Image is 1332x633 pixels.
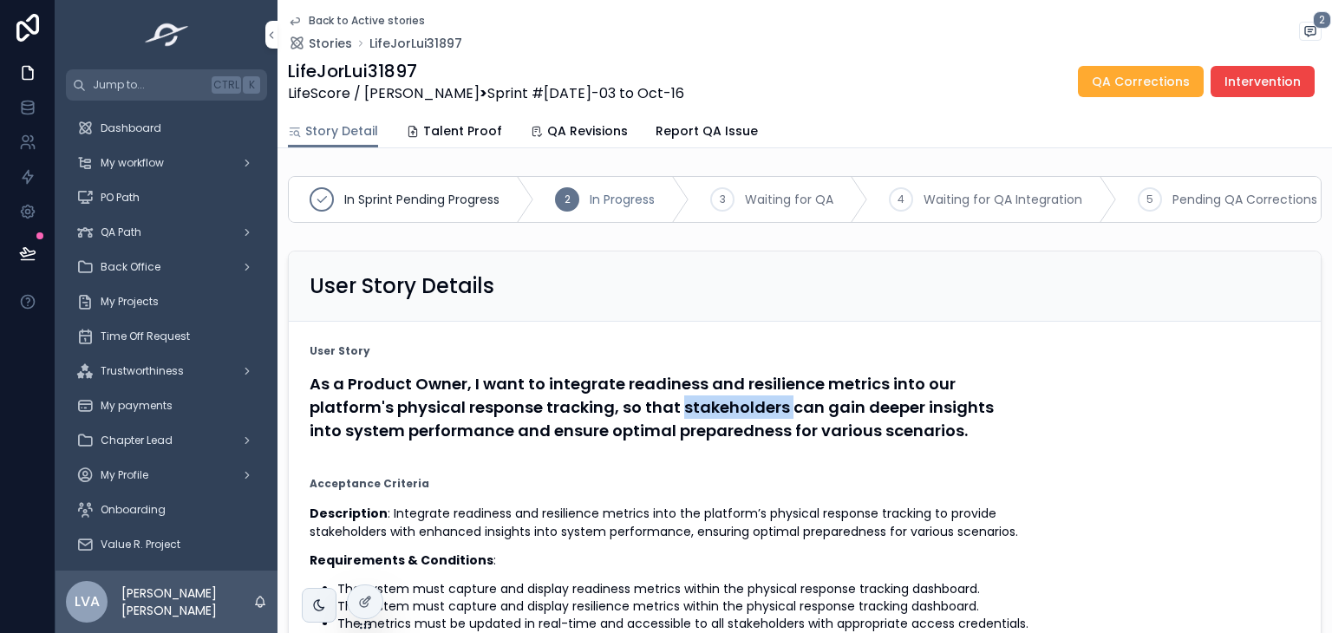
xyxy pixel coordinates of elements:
a: Onboarding [66,494,267,525]
span: Talent Proof [423,122,502,140]
h1: LifeJorLui31897 [288,59,684,83]
span: QA Path [101,225,141,239]
span: 5 [1146,193,1153,206]
a: My Projects [66,286,267,317]
button: Intervention [1211,66,1315,97]
a: Dashboard [66,113,267,144]
span: Back Office [101,260,160,274]
a: My Profile [66,460,267,491]
span: Trustworthiness [101,364,184,378]
span: My payments [101,399,173,413]
span: LVA [75,591,100,612]
p: [PERSON_NAME] [PERSON_NAME] [121,584,253,619]
span: Back to Active stories [309,14,425,28]
span: Onboarding [101,503,166,517]
img: App logo [140,21,194,49]
span: 2 [565,193,571,206]
p: : Integrate readiness and resilience metrics into the platform’s physical response tracking to pr... [310,505,1300,541]
p: : [310,551,1300,570]
a: Chapter Lead [66,425,267,456]
div: scrollable content [55,101,277,571]
strong: Requirements & Conditions [310,551,493,569]
strong: > [480,83,487,103]
span: PO Path [101,191,140,205]
li: The system must capture and display resilience metrics within the physical response tracking dash... [337,597,1300,615]
span: 4 [898,193,904,206]
a: Back Office [66,251,267,283]
span: Waiting for QA Integration [924,191,1082,208]
a: Talent Proof [406,115,502,150]
span: My Projects [101,295,159,309]
a: Stories [288,35,352,52]
h2: User Story Details [310,272,494,300]
a: Report QA Issue [656,115,758,150]
span: Value R. Project [101,538,180,551]
span: Report QA Issue [656,122,758,140]
a: Back to Active stories [288,14,425,28]
a: My workflow [66,147,267,179]
strong: Acceptance Criteria [310,477,429,491]
span: Intervention [1224,73,1301,90]
span: In Progress [590,191,655,208]
span: Chapter Lead [101,434,173,447]
span: Jump to... [93,78,205,92]
span: QA Revisions [547,122,628,140]
a: Trustworthiness [66,356,267,387]
li: The system must capture and display readiness metrics within the physical response tracking dashb... [337,580,1300,597]
span: LifeScore / [PERSON_NAME] Sprint #[DATE]-03 to Oct-16 [288,83,684,104]
a: QA Path [66,217,267,248]
a: QA Revisions [530,115,628,150]
span: Stories [309,35,352,52]
strong: User Story [310,344,370,358]
li: The metrics must be updated in real-time and accessible to all stakeholders with appropriate acce... [337,615,1300,632]
span: My Profile [101,468,148,482]
span: In Sprint Pending Progress [344,191,499,208]
h4: As a Product Owner, I want to integrate readiness and resilience metrics into our platform's phys... [310,372,1300,442]
strong: Description [310,505,388,522]
a: My payments [66,390,267,421]
span: K [245,78,258,92]
a: PO Path [66,182,267,213]
button: 2 [1299,22,1322,44]
span: 2 [1313,11,1331,29]
a: Value R. Project [66,529,267,560]
span: 3 [720,193,726,206]
a: LifeJorLui31897 [369,35,462,52]
button: QA Corrections [1078,66,1204,97]
span: Ctrl [212,76,241,94]
span: QA Corrections [1092,73,1190,90]
a: Time Off Request [66,321,267,352]
button: Jump to...CtrlK [66,69,267,101]
span: Pending QA Corrections [1172,191,1317,208]
span: Waiting for QA [745,191,833,208]
span: Dashboard [101,121,161,135]
span: My workflow [101,156,164,170]
a: Story Detail [288,115,378,148]
span: Time Off Request [101,330,190,343]
span: Story Detail [305,122,378,140]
